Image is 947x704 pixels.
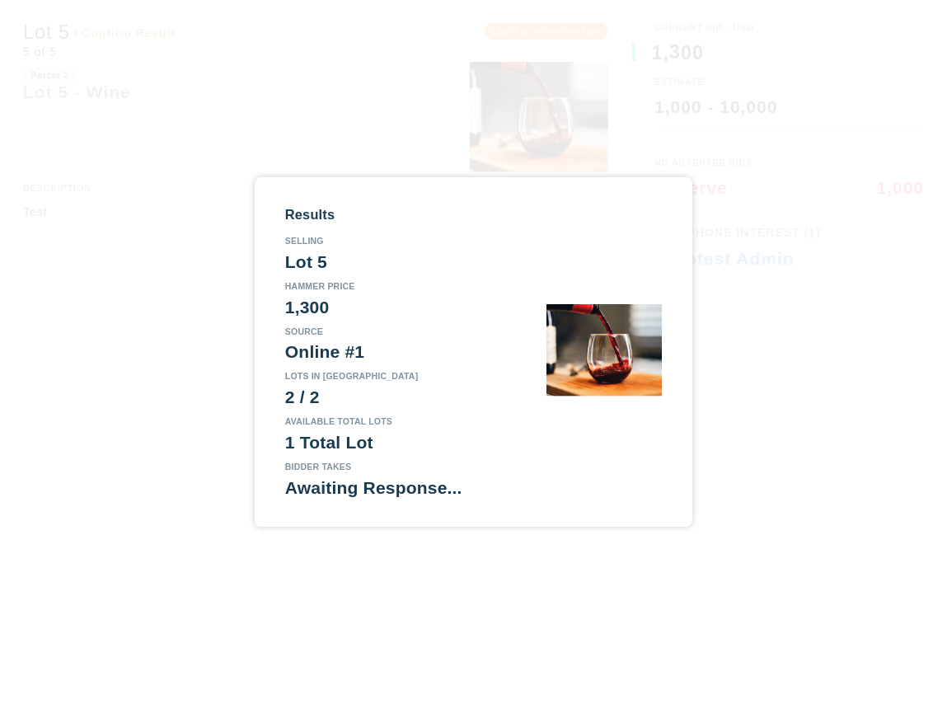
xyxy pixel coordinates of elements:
[285,372,516,381] div: Lots in [GEOGRAPHIC_DATA]
[285,208,516,221] div: Results
[285,462,516,472] div: Bidder Takes
[285,417,516,426] div: Available total lots
[285,434,516,451] div: 1 Total Lot
[285,343,516,360] div: Online #1
[285,237,516,246] div: Selling
[285,298,516,316] div: 1,300
[285,479,516,496] div: Awaiting Response...
[285,253,516,270] div: Lot 5
[285,327,516,336] div: Source
[285,282,516,291] div: Hammer Price
[285,388,516,406] div: 2 / 2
